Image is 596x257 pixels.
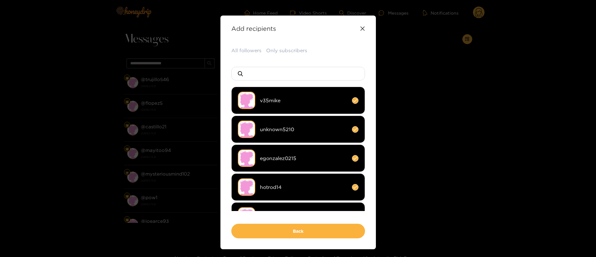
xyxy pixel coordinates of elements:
[238,178,255,196] img: no-avatar.png
[238,121,255,138] img: no-avatar.png
[238,207,255,225] img: no-avatar.png
[260,97,347,104] span: v35mike
[260,184,347,191] span: hotrod14
[260,155,347,162] span: egonzalez0215
[231,25,276,32] strong: Add recipients
[231,47,261,54] button: All followers
[238,92,255,109] img: no-avatar.png
[231,224,365,238] button: Back
[266,47,307,54] button: Only subscribers
[260,126,347,133] span: unknown5210
[238,149,255,167] img: no-avatar.png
